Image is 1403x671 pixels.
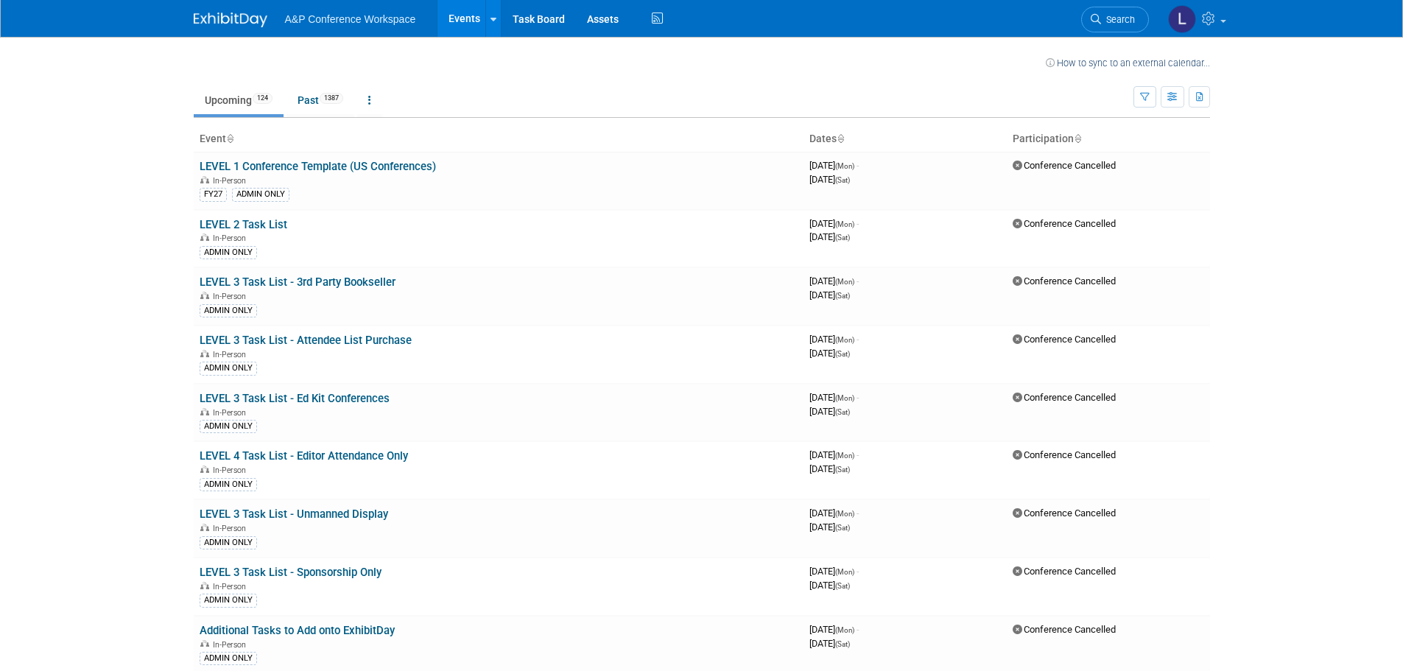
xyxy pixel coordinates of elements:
[809,392,859,403] span: [DATE]
[253,93,272,104] span: 124
[857,449,859,460] span: -
[809,275,859,287] span: [DATE]
[200,160,436,173] a: LEVEL 1 Conference Template (US Conferences)
[213,582,250,591] span: In-Person
[835,524,850,532] span: (Sat)
[857,507,859,519] span: -
[809,449,859,460] span: [DATE]
[809,521,850,533] span: [DATE]
[835,452,854,460] span: (Mon)
[804,127,1007,152] th: Dates
[809,580,850,591] span: [DATE]
[809,624,859,635] span: [DATE]
[213,640,250,650] span: In-Person
[1081,7,1149,32] a: Search
[200,536,257,549] div: ADMIN ONLY
[1013,334,1116,345] span: Conference Cancelled
[835,292,850,300] span: (Sat)
[1007,127,1210,152] th: Participation
[194,86,284,114] a: Upcoming124
[200,408,209,415] img: In-Person Event
[835,162,854,170] span: (Mon)
[200,449,408,463] a: LEVEL 4 Task List - Editor Attendance Only
[835,233,850,242] span: (Sat)
[200,524,209,531] img: In-Person Event
[285,13,416,25] span: A&P Conference Workspace
[194,127,804,152] th: Event
[809,174,850,185] span: [DATE]
[1074,133,1081,144] a: Sort by Participation Type
[200,566,381,579] a: LEVEL 3 Task List - Sponsorship Only
[835,394,854,402] span: (Mon)
[226,133,233,144] a: Sort by Event Name
[213,524,250,533] span: In-Person
[809,218,859,229] span: [DATE]
[835,582,850,590] span: (Sat)
[200,478,257,491] div: ADMIN ONLY
[200,176,209,183] img: In-Person Event
[200,640,209,647] img: In-Person Event
[1013,566,1116,577] span: Conference Cancelled
[857,160,859,171] span: -
[857,392,859,403] span: -
[1013,218,1116,229] span: Conference Cancelled
[200,218,287,231] a: LEVEL 2 Task List
[200,466,209,473] img: In-Person Event
[200,334,412,347] a: LEVEL 3 Task List - Attendee List Purchase
[809,289,850,301] span: [DATE]
[809,566,859,577] span: [DATE]
[857,218,859,229] span: -
[835,568,854,576] span: (Mon)
[213,292,250,301] span: In-Person
[857,275,859,287] span: -
[835,278,854,286] span: (Mon)
[835,408,850,416] span: (Sat)
[213,176,250,186] span: In-Person
[809,160,859,171] span: [DATE]
[200,652,257,665] div: ADMIN ONLY
[213,233,250,243] span: In-Person
[200,304,257,317] div: ADMIN ONLY
[200,350,209,357] img: In-Person Event
[194,13,267,27] img: ExhibitDay
[1013,449,1116,460] span: Conference Cancelled
[837,133,844,144] a: Sort by Start Date
[1013,160,1116,171] span: Conference Cancelled
[809,348,850,359] span: [DATE]
[320,93,343,104] span: 1387
[200,292,209,299] img: In-Person Event
[857,624,859,635] span: -
[1101,14,1135,25] span: Search
[200,582,209,589] img: In-Person Event
[200,594,257,607] div: ADMIN ONLY
[857,566,859,577] span: -
[835,626,854,634] span: (Mon)
[809,406,850,417] span: [DATE]
[213,350,250,359] span: In-Person
[809,638,850,649] span: [DATE]
[1046,57,1210,68] a: How to sync to an external calendar...
[809,463,850,474] span: [DATE]
[809,507,859,519] span: [DATE]
[835,336,854,344] span: (Mon)
[200,362,257,375] div: ADMIN ONLY
[809,334,859,345] span: [DATE]
[200,420,257,433] div: ADMIN ONLY
[213,408,250,418] span: In-Person
[1013,624,1116,635] span: Conference Cancelled
[200,507,388,521] a: LEVEL 3 Task List - Unmanned Display
[200,392,390,405] a: LEVEL 3 Task List - Ed Kit Conferences
[1013,392,1116,403] span: Conference Cancelled
[1013,275,1116,287] span: Conference Cancelled
[835,350,850,358] span: (Sat)
[200,246,257,259] div: ADMIN ONLY
[286,86,354,114] a: Past1387
[1013,507,1116,519] span: Conference Cancelled
[835,220,854,228] span: (Mon)
[232,188,289,201] div: ADMIN ONLY
[809,231,850,242] span: [DATE]
[835,510,854,518] span: (Mon)
[200,188,227,201] div: FY27
[835,640,850,648] span: (Sat)
[213,466,250,475] span: In-Person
